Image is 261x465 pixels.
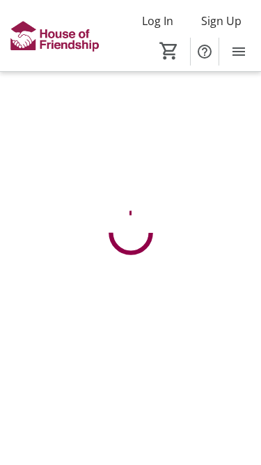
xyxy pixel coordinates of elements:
img: House of Friendship's Logo [8,10,101,62]
button: Log In [131,10,184,32]
button: Help [191,38,219,66]
button: Sign Up [190,10,253,32]
button: Cart [157,38,182,63]
span: Log In [142,13,173,29]
span: Sign Up [201,13,242,29]
button: Menu [225,38,253,66]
